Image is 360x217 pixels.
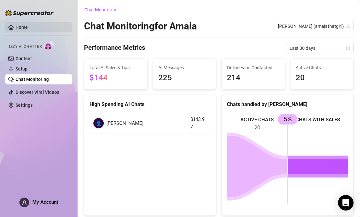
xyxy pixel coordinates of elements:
[16,25,28,30] a: Home
[290,43,350,53] span: Last 30 days
[16,103,33,108] a: Settings
[90,100,211,108] div: High Spending AI Chats
[90,73,108,82] span: $144
[106,120,143,127] span: [PERSON_NAME]
[84,7,118,12] span: Chat Monitoring
[5,10,54,16] img: logo-BBDzfeDw.svg
[338,195,354,211] div: Open Intercom Messenger
[296,72,348,84] span: 20
[16,66,27,71] a: Setup
[158,64,211,71] span: AI Messages
[296,64,348,71] span: Active Chats
[158,72,211,84] span: 225
[84,20,197,32] h2: Chat Monitoring for Amaia
[190,116,207,131] article: $143.97
[93,118,104,128] div: 👤
[16,77,49,82] a: Chat Monitoring
[227,64,280,71] span: Online Fans Contacted
[278,21,350,31] span: Amaia (amaiathatgirl)
[227,72,280,84] span: 214
[16,90,59,95] a: Discover Viral Videos
[346,46,350,50] span: calendar
[44,41,54,50] img: AI Chatter
[227,100,348,108] div: Chats handled by [PERSON_NAME]
[90,64,142,71] span: Total AI Sales & Tips
[16,56,32,61] a: Content
[22,200,27,205] span: user
[9,44,42,50] span: Izzy AI Chatter
[32,199,58,205] span: My Account
[84,43,145,53] h4: Performance Metrics
[346,24,350,28] span: team
[84,5,123,15] button: Chat Monitoring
